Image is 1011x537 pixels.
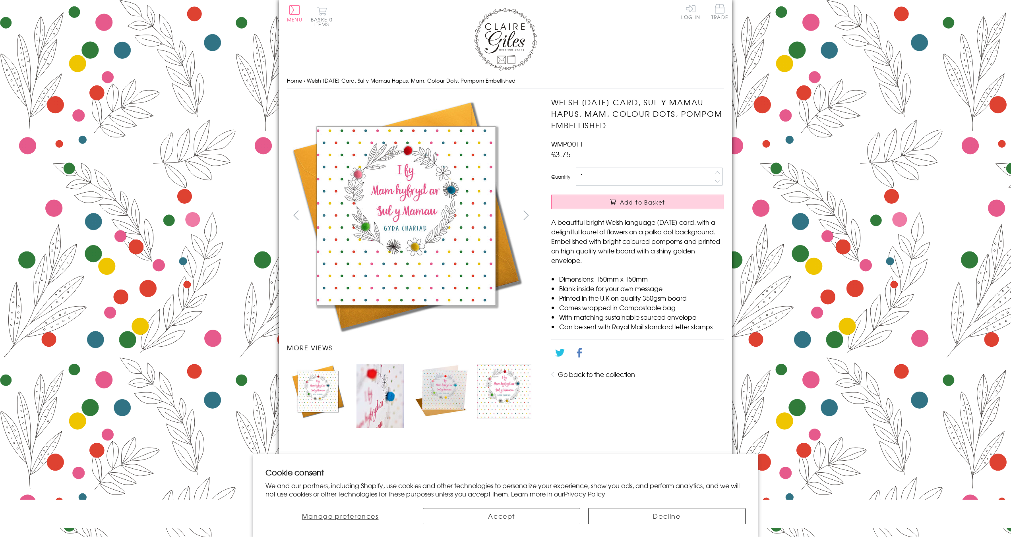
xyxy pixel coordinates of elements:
[517,206,535,224] button: next
[551,97,724,131] h1: Welsh [DATE] Card, Sul y Mamau Hapus, Mam, Colour Dots, Pompom Embellished
[415,364,469,419] img: Welsh Mother's Day Card, Sul y Mamau Hapus, Mam, Colour Dots, Pompom Embellished
[559,303,724,312] li: Comes wrapped in Compostable bag
[287,97,525,335] img: Welsh Mother's Day Card, Sul y Mamau Hapus, Mam, Colour Dots, Pompom Embellished
[564,489,605,498] a: Privacy Policy
[349,360,411,432] li: Carousel Page 2
[551,217,724,265] p: A beautiful bright Welsh language [DATE] card, with a delightful laurel of flowers on a polka dot...
[265,508,415,524] button: Manage preferences
[711,4,728,19] span: Trade
[474,8,537,71] img: Claire Giles Greetings Cards
[302,511,379,521] span: Manage preferences
[287,360,535,432] ul: Carousel Pagination
[287,343,535,352] h3: More views
[311,6,333,27] button: Basket0 items
[291,364,345,418] img: Welsh Mother's Day Card, Sul y Mamau Hapus, Mam, Colour Dots, Pompom Embellished
[314,16,333,28] span: 0 items
[620,198,665,206] span: Add to Basket
[287,360,349,432] li: Carousel Page 1 (Current Slide)
[558,369,635,379] a: Go back to the collection
[411,360,473,432] li: Carousel Page 3
[287,73,724,89] nav: breadcrumbs
[551,139,583,149] span: WMPO011
[535,97,774,335] img: Welsh Mother's Day Card, Sul y Mamau Hapus, Mam, Colour Dots, Pompom Embellished
[287,16,302,23] span: Menu
[681,4,700,19] a: Log In
[559,274,724,284] li: Dimensions: 150mm x 150mm
[304,77,305,84] span: ›
[265,481,746,498] p: We and our partners, including Shopify, use cookies and other technologies to personalize your ex...
[477,364,531,418] img: Welsh Mother's Day Card, Sul y Mamau Hapus, Mam, Colour Dots, Pompom Embellished
[473,360,535,432] li: Carousel Page 4
[551,195,724,209] button: Add to Basket
[559,284,724,293] li: Blank inside for your own message
[287,5,302,22] button: Menu
[287,77,302,84] a: Home
[265,467,746,478] h2: Cookie consent
[559,293,724,303] li: Printed in the U.K on quality 350gsm board
[307,77,515,84] span: Welsh [DATE] Card, Sul y Mamau Hapus, Mam, Colour Dots, Pompom Embellished
[588,508,746,524] button: Decline
[423,508,580,524] button: Accept
[711,4,728,21] a: Trade
[559,312,724,322] li: With matching sustainable sourced envelope
[551,173,570,180] label: Quantity
[551,149,571,160] span: £3.75
[559,322,724,331] li: Can be sent with Royal Mail standard letter stamps
[287,206,305,224] button: prev
[356,364,404,428] img: Welsh Mother's Day Card, Sul y Mamau Hapus, Mam, Colour Dots, Pompom Embellished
